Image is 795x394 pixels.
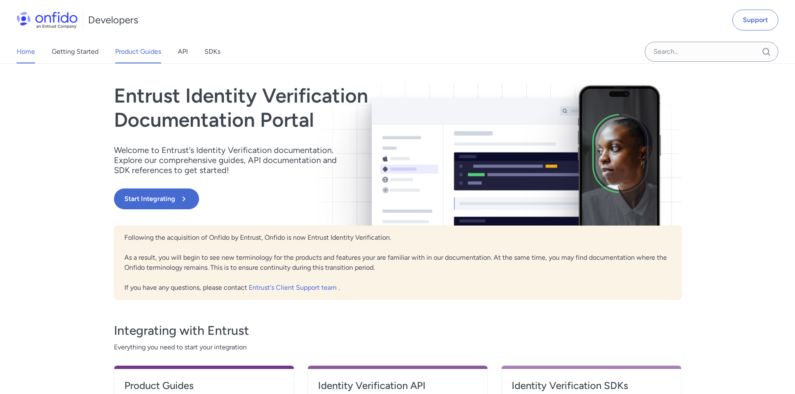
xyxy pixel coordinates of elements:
h1: Developers [88,13,138,27]
a: API [178,40,188,63]
p: Welcome to Entrust’s Identity Verification documentation. Explore our comprehensive guides, API d... [114,145,348,175]
h4: Identity Verification SDKs [512,379,671,392]
img: Onfido Logo [17,12,78,28]
a: Support [732,10,778,30]
h1: Entrust Identity Verification Documentation Portal [114,84,511,132]
span: Everything you need to start your integration [114,342,681,352]
a: Product Guides [115,40,161,63]
h4: Identity Verification API [318,379,477,392]
a: Start Integrating [114,188,511,209]
input: Onfido search input field [645,42,778,62]
a: Entrust's Client Support team [249,284,338,291]
button: Start Integrating [114,188,199,209]
a: SDKs [204,40,220,63]
h3: Integrating with Entrust [114,322,681,339]
a: Home [17,40,35,63]
div: Following the acquisition of Onfido by Entrust, Onfido is now Entrust Identity Verification. As a... [114,226,681,300]
a: Getting Started [52,40,98,63]
h4: Product Guides [124,379,284,392]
